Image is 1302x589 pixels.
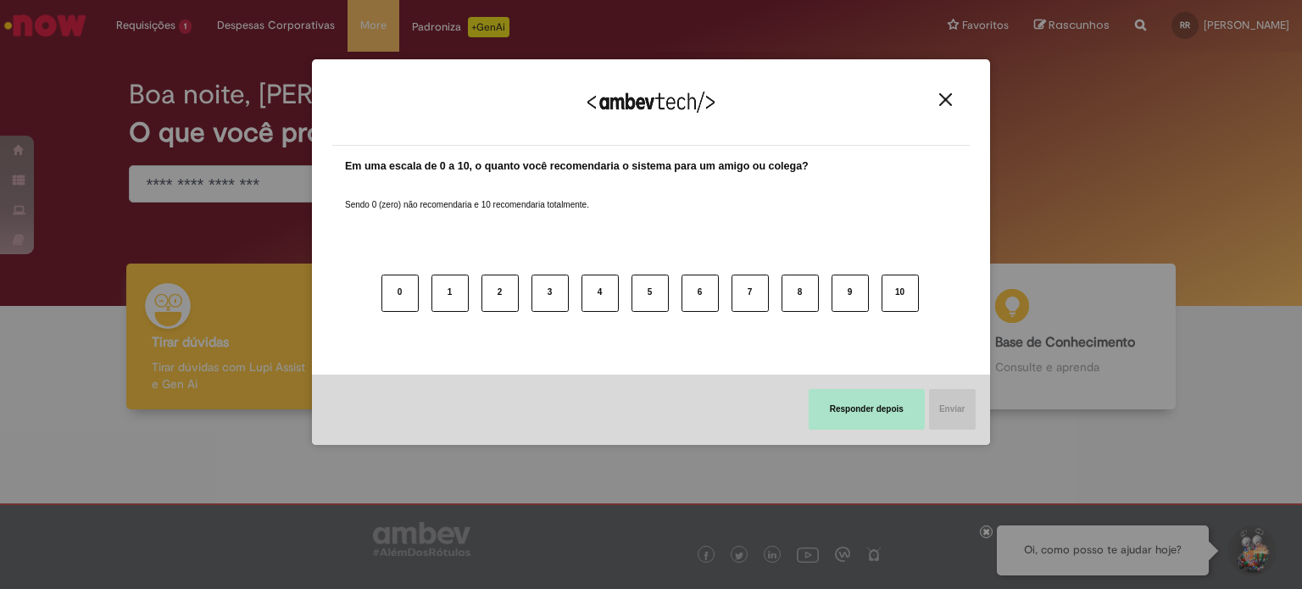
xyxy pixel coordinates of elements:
label: Sendo 0 (zero) não recomendaria e 10 recomendaria totalmente. [345,179,589,211]
button: 9 [832,275,869,312]
button: 4 [581,275,619,312]
img: Close [939,93,952,106]
label: Em uma escala de 0 a 10, o quanto você recomendaria o sistema para um amigo ou colega? [345,158,809,175]
button: 1 [431,275,469,312]
button: 2 [481,275,519,312]
button: Close [934,92,957,107]
button: 0 [381,275,419,312]
img: Logo Ambevtech [587,92,715,113]
button: 3 [531,275,569,312]
button: 6 [682,275,719,312]
button: Responder depois [809,389,925,430]
button: 10 [882,275,919,312]
button: 5 [632,275,669,312]
button: 7 [732,275,769,312]
button: 8 [782,275,819,312]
